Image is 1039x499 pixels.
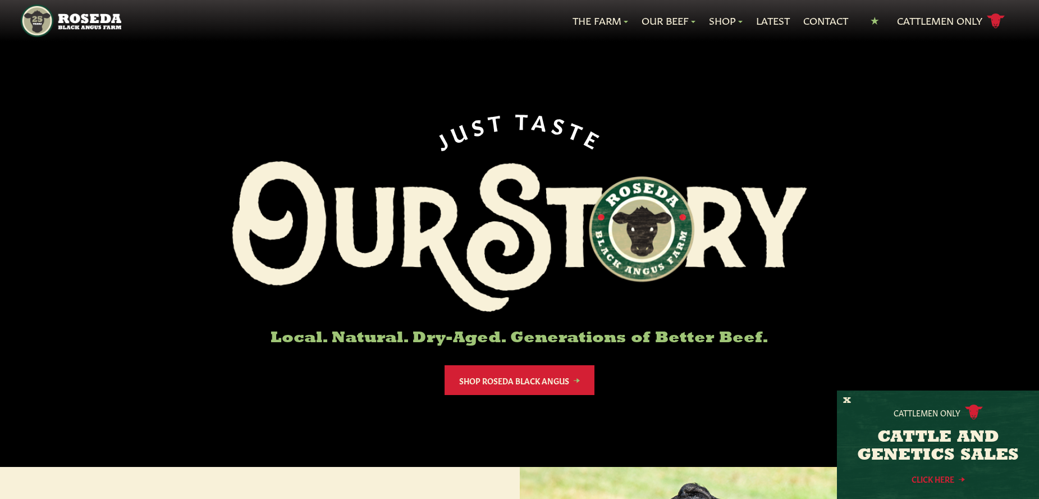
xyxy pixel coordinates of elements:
[566,117,591,144] span: T
[531,108,553,133] span: A
[843,395,851,407] button: X
[965,405,983,420] img: cattle-icon.svg
[803,13,848,28] a: Contact
[573,13,628,28] a: The Farm
[709,13,743,28] a: Shop
[445,365,594,395] a: Shop Roseda Black Angus
[642,13,695,28] a: Our Beef
[515,108,533,131] span: T
[756,13,790,28] a: Latest
[887,475,988,483] a: Click Here
[897,11,1005,31] a: Cattlemen Only
[851,429,1025,465] h3: CATTLE AND GENETICS SALES
[232,161,807,312] img: Roseda Black Aangus Farm
[487,108,507,133] span: T
[550,112,572,138] span: S
[21,4,121,37] img: https://roseda.com/wp-content/uploads/2021/05/roseda-25-header.png
[894,407,960,418] p: Cattlemen Only
[431,108,609,152] div: JUST TASTE
[232,330,807,347] h6: Local. Natural. Dry-Aged. Generations of Better Beef.
[431,125,455,152] span: J
[582,125,608,152] span: E
[446,116,473,145] span: U
[468,111,490,137] span: S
